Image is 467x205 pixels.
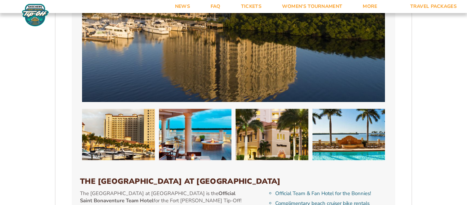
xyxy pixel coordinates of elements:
img: The Westin Cape Coral Resort at Marina Village (BEACH 2025) [236,109,308,160]
strong: Official Saint Bonaventure Team Hotel [80,190,236,204]
img: The Westin Cape Coral Resort at Marina Village (BEACH 2025) [159,109,232,160]
h3: The [GEOGRAPHIC_DATA] at [GEOGRAPHIC_DATA] [80,177,387,186]
img: The Westin Cape Coral Resort at Marina Village (BEACH 2025) [82,109,155,160]
img: Fort Myers Tip-Off [21,3,50,27]
li: Official Team & Fan Hotel for the Bonnies! [275,190,387,197]
p: The [GEOGRAPHIC_DATA] at [GEOGRAPHIC_DATA] is the for the Fort [PERSON_NAME] Tip-Off! [80,190,244,204]
img: The Westin Cape Coral Resort at Marina Village (BEACH 2025) [312,109,385,160]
